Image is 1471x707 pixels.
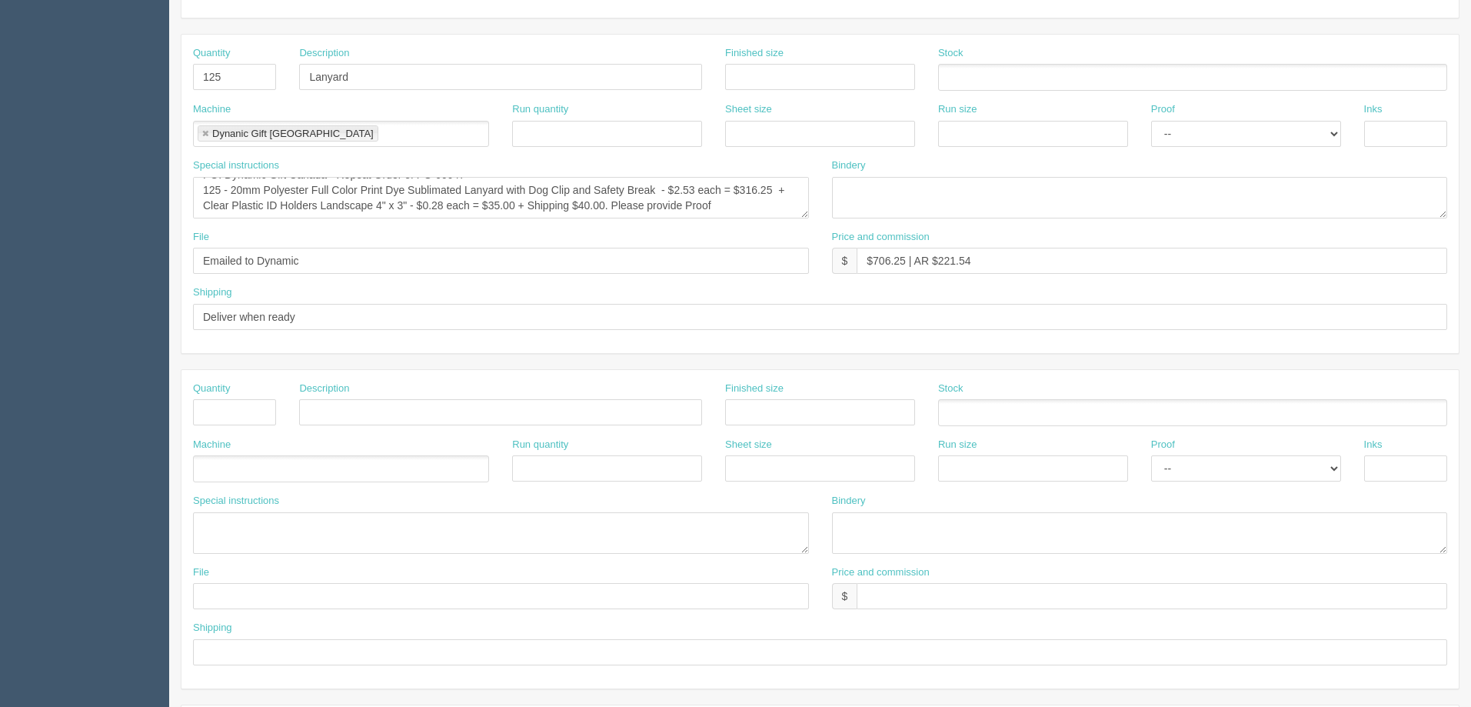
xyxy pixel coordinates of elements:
[832,583,857,609] div: $
[512,102,568,117] label: Run quantity
[512,438,568,452] label: Run quantity
[832,494,866,509] label: Bindery
[193,565,209,580] label: File
[193,158,279,173] label: Special instructions
[832,565,930,580] label: Price and commission
[1364,102,1383,117] label: Inks
[193,46,230,61] label: Quantity
[193,102,231,117] label: Machine
[832,230,930,245] label: Price and commission
[299,46,349,61] label: Description
[832,248,857,274] div: $
[299,382,349,396] label: Description
[193,230,209,245] label: File
[938,382,963,396] label: Stock
[1151,102,1175,117] label: Proof
[725,46,784,61] label: Finished size
[193,621,232,635] label: Shipping
[938,102,977,117] label: Run size
[212,128,374,138] div: Dynanic Gift [GEOGRAPHIC_DATA]
[1364,438,1383,452] label: Inks
[938,438,977,452] label: Run size
[193,177,809,218] textarea: PO: Dynamic Gift Canada - Repeat Order of PO 66647 125 - 20mm Polyester Full Color Print Dye Subl...
[193,438,231,452] label: Machine
[193,285,232,300] label: Shipping
[193,382,230,396] label: Quantity
[938,46,963,61] label: Stock
[832,158,866,173] label: Bindery
[725,382,784,396] label: Finished size
[725,438,772,452] label: Sheet size
[193,494,279,509] label: Special instructions
[725,102,772,117] label: Sheet size
[1151,438,1175,452] label: Proof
